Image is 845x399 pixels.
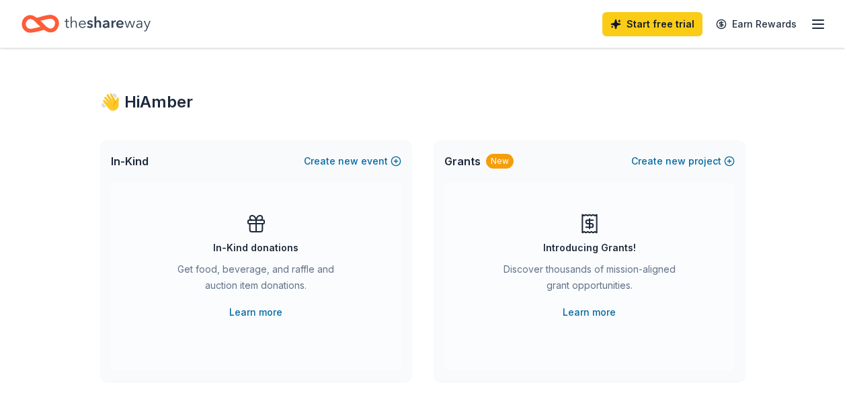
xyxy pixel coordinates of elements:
[631,153,735,169] button: Createnewproject
[563,304,616,320] a: Learn more
[22,8,151,40] a: Home
[213,240,298,256] div: In-Kind donations
[444,153,481,169] span: Grants
[165,261,348,299] div: Get food, beverage, and raffle and auction item donations.
[304,153,401,169] button: Createnewevent
[543,240,636,256] div: Introducing Grants!
[338,153,358,169] span: new
[498,261,681,299] div: Discover thousands of mission-aligned grant opportunities.
[100,91,746,113] div: 👋 Hi Amber
[229,304,282,320] a: Learn more
[486,154,514,169] div: New
[602,12,702,36] a: Start free trial
[708,12,805,36] a: Earn Rewards
[111,153,149,169] span: In-Kind
[666,153,686,169] span: new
